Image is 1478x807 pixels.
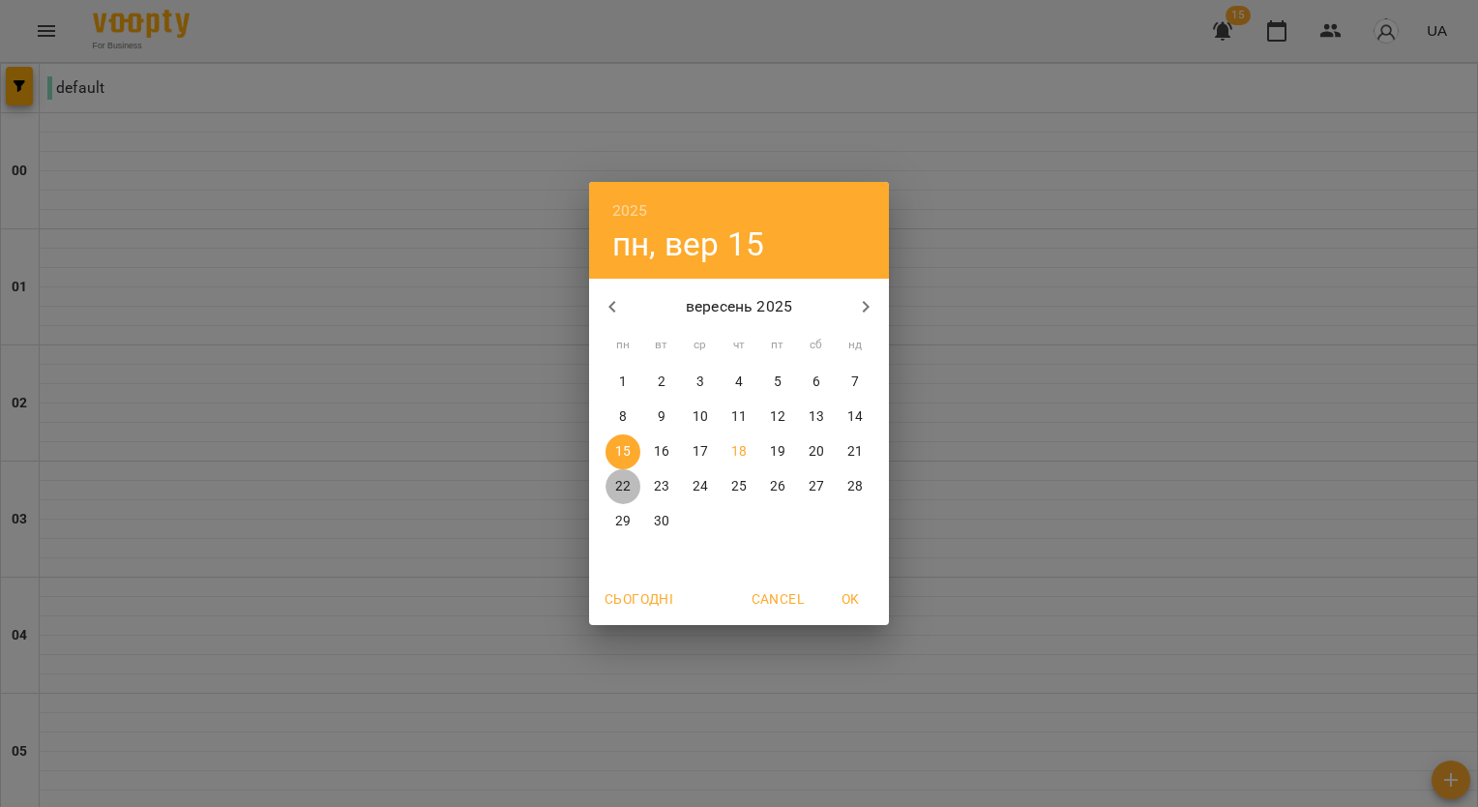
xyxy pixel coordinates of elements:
button: 26 [760,469,795,504]
button: 20 [799,434,834,469]
p: 11 [731,407,747,427]
span: нд [838,336,872,355]
button: 7 [838,365,872,400]
button: 10 [683,400,718,434]
button: 4 [722,365,756,400]
p: 30 [654,512,669,531]
p: 12 [770,407,785,427]
p: 25 [731,477,747,496]
p: 6 [813,373,820,392]
button: 15 [606,434,640,469]
button: 29 [606,504,640,539]
p: 13 [809,407,824,427]
button: OK [819,582,881,616]
p: 17 [693,442,708,462]
p: 15 [615,442,631,462]
p: 19 [770,442,785,462]
p: 5 [774,373,782,392]
p: 26 [770,477,785,496]
button: 16 [644,434,679,469]
p: 8 [619,407,627,427]
p: вересень 2025 [636,295,843,318]
button: 23 [644,469,679,504]
p: 1 [619,373,627,392]
button: 8 [606,400,640,434]
p: 21 [847,442,863,462]
button: 28 [838,469,872,504]
p: 18 [731,442,747,462]
button: 19 [760,434,795,469]
button: Cancel [744,582,812,616]
span: сб [799,336,834,355]
button: 24 [683,469,718,504]
span: пт [760,336,795,355]
p: 14 [847,407,863,427]
p: 22 [615,477,631,496]
p: 28 [847,477,863,496]
p: 20 [809,442,824,462]
p: 2 [658,373,665,392]
p: 7 [851,373,859,392]
span: ср [683,336,718,355]
button: 2025 [612,197,648,224]
button: 22 [606,469,640,504]
p: 27 [809,477,824,496]
button: 11 [722,400,756,434]
span: чт [722,336,756,355]
p: 4 [735,373,743,392]
p: 10 [693,407,708,427]
button: 6 [799,365,834,400]
p: 29 [615,512,631,531]
span: Cancel [752,587,804,611]
span: OK [827,587,873,611]
span: Сьогодні [605,587,673,611]
button: 17 [683,434,718,469]
button: 5 [760,365,795,400]
span: вт [644,336,679,355]
button: 27 [799,469,834,504]
button: 9 [644,400,679,434]
button: 25 [722,469,756,504]
p: 24 [693,477,708,496]
button: Сьогодні [597,582,681,616]
p: 23 [654,477,669,496]
button: 14 [838,400,872,434]
p: 16 [654,442,669,462]
p: 3 [696,373,704,392]
button: 1 [606,365,640,400]
span: пн [606,336,640,355]
button: 12 [760,400,795,434]
button: 30 [644,504,679,539]
button: пн, вер 15 [612,224,764,264]
button: 3 [683,365,718,400]
button: 2 [644,365,679,400]
button: 21 [838,434,872,469]
button: 18 [722,434,756,469]
p: 9 [658,407,665,427]
button: 13 [799,400,834,434]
